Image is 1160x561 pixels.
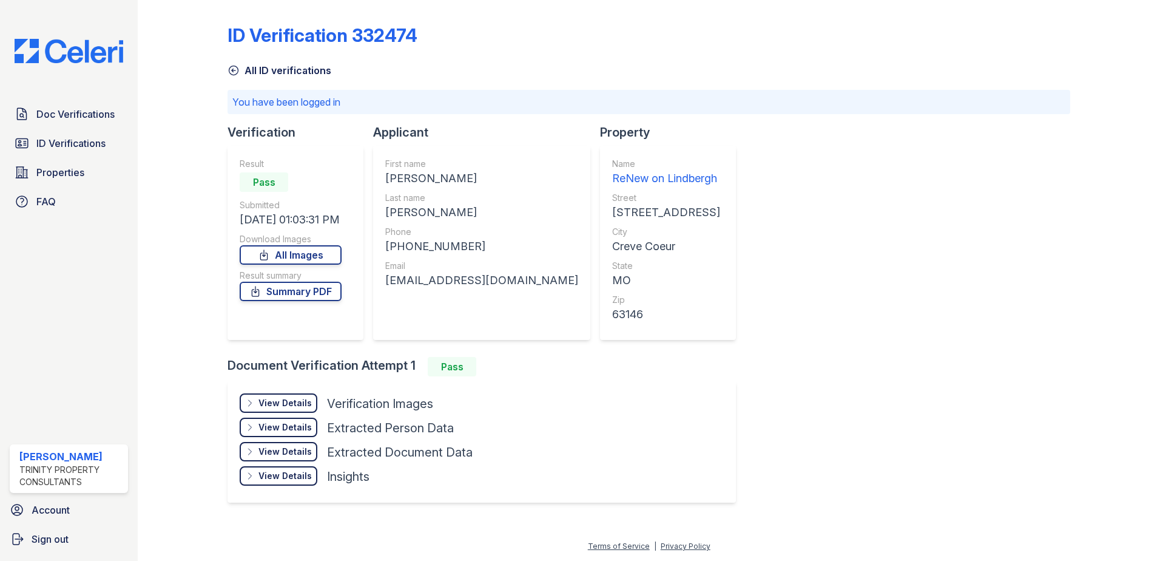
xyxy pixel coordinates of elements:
[5,498,133,522] a: Account
[240,172,288,192] div: Pass
[19,464,123,488] div: Trinity Property Consultants
[385,272,578,289] div: [EMAIL_ADDRESS][DOMAIN_NAME]
[32,532,69,546] span: Sign out
[385,260,578,272] div: Email
[385,238,578,255] div: [PHONE_NUMBER]
[327,395,433,412] div: Verification Images
[32,503,70,517] span: Account
[228,63,331,78] a: All ID verifications
[373,124,600,141] div: Applicant
[10,131,128,155] a: ID Verifications
[240,245,342,265] a: All Images
[612,158,720,187] a: Name ReNew on Lindbergh
[612,170,720,187] div: ReNew on Lindbergh
[612,260,720,272] div: State
[612,204,720,221] div: [STREET_ADDRESS]
[612,294,720,306] div: Zip
[327,420,454,437] div: Extracted Person Data
[36,194,56,209] span: FAQ
[600,124,746,141] div: Property
[228,24,417,46] div: ID Verification 332474
[258,397,312,409] div: View Details
[327,468,369,485] div: Insights
[385,204,578,221] div: [PERSON_NAME]
[327,444,473,461] div: Extracted Document Data
[5,527,133,551] a: Sign out
[612,238,720,255] div: Creve Coeur
[232,95,1065,109] p: You have been logged in
[612,192,720,204] div: Street
[612,158,720,170] div: Name
[258,446,312,458] div: View Details
[228,357,746,376] div: Document Verification Attempt 1
[240,282,342,301] a: Summary PDF
[10,102,128,126] a: Doc Verifications
[10,189,128,214] a: FAQ
[588,542,650,551] a: Terms of Service
[612,226,720,238] div: City
[385,158,578,170] div: First name
[258,421,312,433] div: View Details
[654,542,656,551] div: |
[661,542,710,551] a: Privacy Policy
[428,357,476,376] div: Pass
[240,270,342,282] div: Result summary
[612,306,720,323] div: 63146
[240,199,342,211] div: Submitted
[19,449,123,464] div: [PERSON_NAME]
[36,136,106,151] span: ID Verifications
[385,192,578,204] div: Last name
[36,107,115,121] span: Doc Verifications
[240,211,342,228] div: [DATE] 01:03:31 PM
[36,165,84,180] span: Properties
[5,39,133,63] img: CE_Logo_Blue-a8612792a0a2168367f1c8372b55b34899dd931a85d93a1a3d3e32e68fde9ad4.png
[10,160,128,185] a: Properties
[385,226,578,238] div: Phone
[240,158,342,170] div: Result
[258,470,312,482] div: View Details
[228,124,373,141] div: Verification
[612,272,720,289] div: MO
[385,170,578,187] div: [PERSON_NAME]
[240,233,342,245] div: Download Images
